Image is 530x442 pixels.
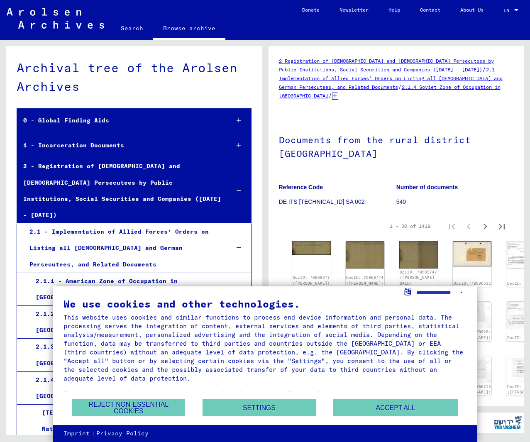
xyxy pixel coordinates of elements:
[328,92,332,99] span: /
[460,218,477,234] button: Previous page
[454,281,491,286] a: DocID: 70990532
[492,412,523,433] img: yv_logo.png
[279,121,514,171] h1: Documents from the rural district [GEOGRAPHIC_DATA]
[453,241,491,266] img: 001.jpg
[346,241,384,269] img: 001.jpg
[293,275,330,286] a: DocID: 70969677 ([PERSON_NAME])
[17,158,223,223] div: 2 - Registration of [DEMOGRAPHIC_DATA] and [DEMOGRAPHIC_DATA] Persecutees by Public Institutions,...
[398,83,402,90] span: /
[7,8,104,29] img: Arolsen_neg.svg
[279,198,396,206] p: DE ITS [TECHNICAL_ID] SA 002
[396,198,513,206] p: 540
[444,218,460,234] button: First page
[96,430,149,438] a: Privacy Policy
[292,241,331,255] img: 001.jpg
[29,273,223,305] div: 2.1.1 - American Zone of Occupation in [GEOGRAPHIC_DATA]
[17,59,252,96] div: Archival tree of the Arolsen Archives
[503,7,513,13] span: EN
[279,58,494,73] a: 2 Registration of [DEMOGRAPHIC_DATA] and [DEMOGRAPHIC_DATA] Persecutees by Public Institutions, S...
[17,112,223,129] div: 0 - Global Finding Aids
[64,313,467,383] div: This website uses cookies and similar functions to process end device information and personal da...
[72,399,185,416] button: Reject non-essential cookies
[477,218,493,234] button: Next page
[396,184,458,190] b: Number of documents
[29,339,223,371] div: 2.1.3 - French Zone of Occupation in [GEOGRAPHIC_DATA]
[400,270,437,286] a: DocID: 70969747 ([PERSON_NAME] SAID)
[111,18,153,38] a: Search
[482,66,486,73] span: /
[153,18,225,40] a: Browse archive
[279,184,323,190] b: Reference Code
[399,241,438,269] img: 001.jpg
[64,299,467,309] div: We use cookies and other technologies.
[333,399,458,416] button: Accept all
[493,218,510,234] button: Last page
[17,137,223,154] div: 1 - Incarceration Documents
[279,66,503,90] a: 2.1 Implementation of Allied Forces’ Orders on Listing all [DEMOGRAPHIC_DATA] and German Persecut...
[64,430,90,438] a: Imprint
[346,275,383,286] a: DocID: 70969744 ([PERSON_NAME])
[390,222,430,230] div: 1 – 30 of 1419
[203,399,315,416] button: Settings
[29,306,223,338] div: 2.1.2 - British Zone of Occupation in [GEOGRAPHIC_DATA]
[29,372,223,404] div: 2.1.4 - Soviet Zone of Occupation in [GEOGRAPHIC_DATA]
[23,224,223,273] div: 2.1 - Implementation of Allied Forces’ Orders on Listing all [DEMOGRAPHIC_DATA] and German Persec...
